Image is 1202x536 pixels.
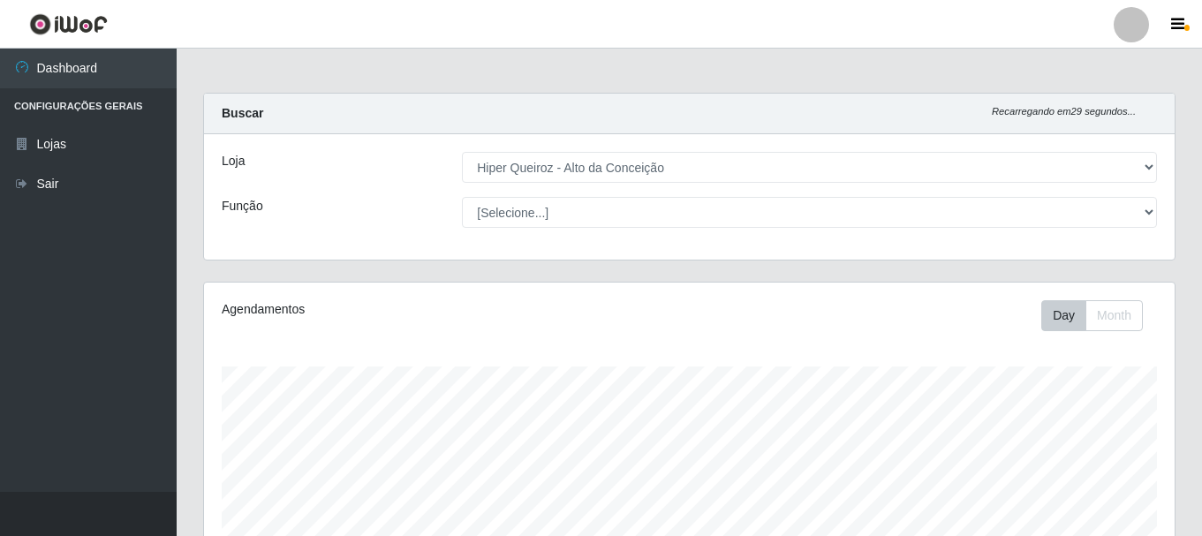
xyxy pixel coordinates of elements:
[222,152,245,170] label: Loja
[1085,300,1143,331] button: Month
[222,197,263,215] label: Função
[29,13,108,35] img: CoreUI Logo
[992,106,1136,117] i: Recarregando em 29 segundos...
[1041,300,1157,331] div: Toolbar with button groups
[1041,300,1143,331] div: First group
[222,106,263,120] strong: Buscar
[222,300,596,319] div: Agendamentos
[1041,300,1086,331] button: Day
